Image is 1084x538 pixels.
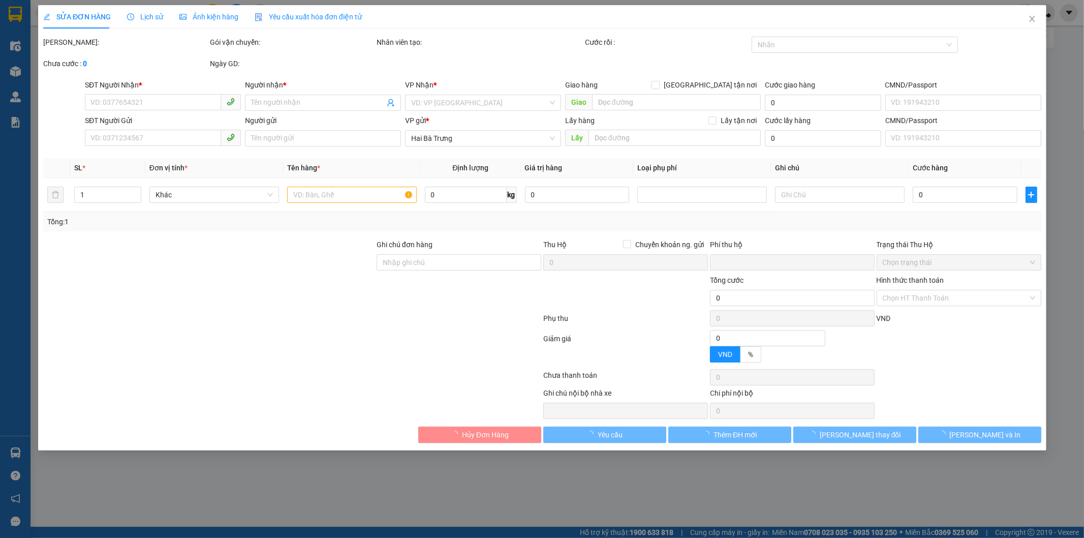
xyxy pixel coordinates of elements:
span: SL [74,164,82,172]
span: SỬA ĐƠN HÀNG [43,13,111,21]
span: Hủy Đơn Hàng [461,429,508,440]
input: Dọc đường [592,94,761,110]
span: Tổng cước [709,276,743,284]
label: Hình thức thanh toán [876,276,944,284]
input: VD: Bàn, Ghế [287,187,416,203]
input: Cước giao hàng [765,95,881,111]
button: plus [1025,187,1037,203]
div: SĐT Người Nhận [85,79,241,91]
div: Ngày GD: [210,58,375,69]
span: loading [938,431,949,438]
label: Ghi chú đơn hàng [377,241,432,249]
div: Phí thu hộ [709,239,874,254]
div: CMND/Passport [885,115,1041,126]
span: Chuyển khoản ng. gửi [631,239,707,250]
div: SĐT Người Gửi [85,115,241,126]
span: edit [43,13,50,20]
span: Lịch sử [127,13,163,21]
span: clock-circle [127,13,134,20]
span: phone [227,133,235,141]
label: Cước lấy hàng [765,116,811,125]
button: Hủy Đơn Hàng [418,427,541,443]
span: [PERSON_NAME] và In [949,429,1020,440]
th: Loại phụ phí [633,158,771,178]
span: Thu Hộ [543,241,566,249]
span: [PERSON_NAME] thay đổi [820,429,901,440]
span: Giá trị hàng [524,164,562,172]
button: Thêm ĐH mới [668,427,791,443]
span: Ảnh kiện hàng [179,13,238,21]
span: Giao hàng [565,81,597,89]
span: kg [506,187,516,203]
span: Lấy tận nơi [717,115,761,126]
button: delete [47,187,64,203]
span: VND [876,314,890,322]
img: icon [255,13,263,21]
span: plus [1026,191,1036,199]
span: VP Nhận [405,81,433,89]
button: [PERSON_NAME] thay đổi [793,427,916,443]
b: 0 [83,59,87,68]
span: % [748,350,753,358]
span: Khác [155,187,272,202]
span: Định lượng [452,164,488,172]
div: Ghi chú nội bộ nhà xe [543,387,707,403]
span: loading [702,431,714,438]
span: loading [450,431,461,438]
span: phone [227,98,235,106]
span: Lấy [565,130,588,146]
label: Cước giao hàng [765,81,815,89]
input: Ghi Chú [775,187,905,203]
div: Tổng: 1 [47,216,418,227]
div: Người nhận [245,79,401,91]
div: Giảm giá [542,333,709,367]
div: Gói vận chuyển: [210,37,375,48]
div: CMND/Passport [885,79,1041,91]
div: Phụ thu [542,313,709,331]
input: Cước lấy hàng [765,130,881,146]
span: loading [809,431,820,438]
span: Chọn trạng thái [882,255,1035,270]
span: Hai Bà Trưng [411,131,555,146]
span: VND [718,350,732,358]
div: Chưa thanh toán [542,370,709,387]
span: Thêm ĐH mới [714,429,757,440]
span: Tên hàng [287,164,320,172]
button: Yêu cầu [543,427,666,443]
span: Yêu cầu [598,429,623,440]
div: Chi phí nội bộ [709,387,874,403]
div: Cước rồi : [584,37,749,48]
span: picture [179,13,187,20]
button: Close [1017,5,1046,34]
span: Lấy hàng [565,116,594,125]
th: Ghi chú [771,158,909,178]
span: Yêu cầu xuất hóa đơn điện tử [255,13,362,21]
span: Giao [565,94,592,110]
div: Nhân viên tạo: [377,37,583,48]
span: close [1028,15,1036,23]
span: Cước hàng [913,164,948,172]
span: user-add [387,99,395,107]
div: Người gửi [245,115,401,126]
div: [PERSON_NAME]: [43,37,208,48]
div: Trạng thái Thu Hộ [876,239,1041,250]
input: Dọc đường [588,130,761,146]
div: VP gửi [405,115,561,126]
span: Đơn vị tính [149,164,187,172]
button: [PERSON_NAME] và In [918,427,1041,443]
span: [GEOGRAPHIC_DATA] tận nơi [660,79,761,91]
input: Ghi chú đơn hàng [377,254,541,271]
div: Chưa cước : [43,58,208,69]
span: loading [586,431,598,438]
